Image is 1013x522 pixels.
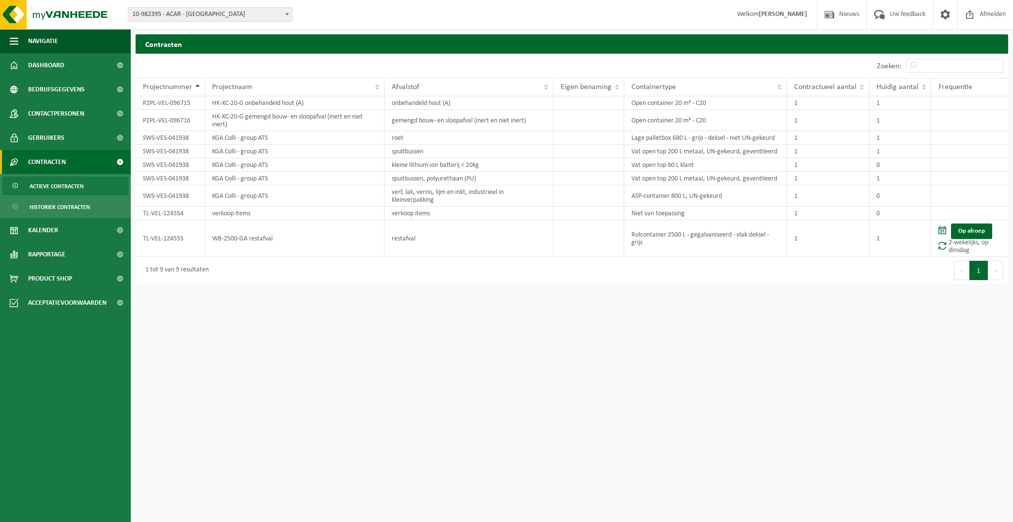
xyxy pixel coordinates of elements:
td: spuitbussen [384,145,553,158]
a: Actieve contracten [2,177,128,195]
td: 1 [787,96,869,110]
td: 1 [787,145,869,158]
span: Afvalstof [392,83,419,91]
strong: [PERSON_NAME] [759,11,807,18]
span: Contractueel aantal [794,83,857,91]
span: Containertype [631,83,676,91]
button: Next [988,261,1003,280]
span: 10-982395 - ACAR - SINT-NIKLAAS [128,8,292,21]
td: Vat open top 60 L klant [624,158,787,172]
td: 1 [869,145,931,158]
td: KGA Colli - group ATS [205,131,384,145]
td: Open container 20 m³ - C20 [624,110,787,131]
td: 0 [869,207,931,220]
td: 2-wekelijks, op dinsdag [931,220,1008,257]
td: 0 [869,185,931,207]
td: 1 [869,220,931,257]
span: Projectnaam [212,83,252,91]
td: 1 [787,172,869,185]
td: HK-XC-20-G onbehandeld hout (A) [205,96,384,110]
td: 1 [869,96,931,110]
td: verkoop items [205,207,384,220]
td: KGA Colli - group ATS [205,185,384,207]
td: SWS-VES-041938 [136,185,205,207]
td: WB-2500-GA restafval [205,220,384,257]
td: spuitbussen, polyurethaan (PU) [384,172,553,185]
span: Gebruikers [28,126,64,150]
span: Navigatie [28,29,58,53]
button: Previous [954,261,969,280]
td: Lage palletbox 680 L - grijs - deksel - niet UN-gekeurd [624,131,787,145]
td: Vat open top 200 L metaal, UN-gekeurd, geventileerd [624,172,787,185]
span: Contactpersonen [28,102,84,126]
td: KGA Colli - group ATS [205,172,384,185]
td: onbehandeld hout (A) [384,96,553,110]
td: ASP-container 800 L, UN-gekeurd [624,185,787,207]
td: gemengd bouw- en sloopafval (inert en niet inert) [384,110,553,131]
td: Niet van toepassing [624,207,787,220]
td: SWS-VES-041938 [136,172,205,185]
td: restafval [384,220,553,257]
td: Open container 20 m³ - C20 [624,96,787,110]
td: P2PL-VEL-096715 [136,96,205,110]
td: 0 [869,158,931,172]
td: 1 [787,110,869,131]
iframe: chat widget [5,501,162,522]
span: Actieve contracten [30,177,84,195]
div: 1 tot 9 van 9 resultaten [140,262,209,279]
label: Zoeken: [877,62,901,70]
h2: Contracten [136,34,1008,53]
td: kleine lithium-ion batterij < 20kg [384,158,553,172]
a: Op afroep [951,224,992,239]
td: SWS-VES-041938 [136,131,205,145]
span: Contracten [28,150,66,174]
td: 1 [787,158,869,172]
td: 1 [869,131,931,145]
td: TL-VEL-124554 [136,207,205,220]
td: 1 [787,131,869,145]
span: Frequentie [938,83,972,91]
span: Acceptatievoorwaarden [28,291,107,315]
span: Dashboard [28,53,64,77]
a: Historiek contracten [2,197,128,216]
span: Kalender [28,218,58,242]
td: 1 [869,110,931,131]
td: TL-VEL-124555 [136,220,205,257]
span: Rapportage [28,242,65,267]
td: Rolcontainer 2500 L - gegalvaniseerd - vlak deksel - grijs [624,220,787,257]
button: 1 [969,261,988,280]
td: verkoop items [384,207,553,220]
span: Product Shop [28,267,72,291]
span: Huidig aantal [876,83,919,91]
span: Eigen benaming [561,83,612,91]
td: KGA Colli - group ATS [205,158,384,172]
td: KGA Colli - group ATS [205,145,384,158]
td: SWS-VES-041938 [136,145,205,158]
span: Projectnummer [143,83,192,91]
span: 10-982395 - ACAR - SINT-NIKLAAS [128,7,292,22]
span: Bedrijfsgegevens [28,77,85,102]
td: roet [384,131,553,145]
td: P2PL-VEL-096716 [136,110,205,131]
span: Historiek contracten [30,198,90,216]
td: 1 [787,185,869,207]
td: HK-XC-20-G gemengd bouw- en sloopafval (inert en niet inert) [205,110,384,131]
td: 1 [787,207,869,220]
td: Vat open top 200 L metaal, UN-gekeurd, geventileerd [624,145,787,158]
td: SWS-VES-041938 [136,158,205,172]
td: 1 [787,220,869,257]
td: 1 [869,172,931,185]
td: verf, lak, vernis, lijm en inkt, industrieel in kleinverpakking [384,185,553,207]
